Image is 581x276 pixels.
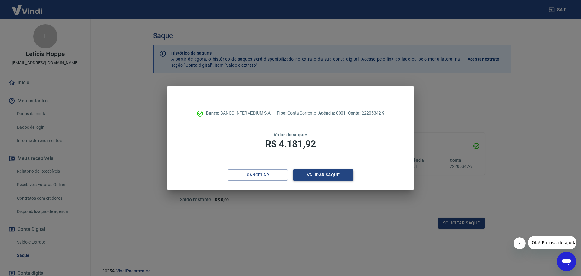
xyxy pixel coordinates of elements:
[348,110,384,116] p: 22205342-9
[318,111,336,115] span: Agência:
[206,110,272,116] p: BANCO INTERMEDIUM S.A.
[206,111,220,115] span: Banco:
[277,110,316,116] p: Conta Corrente
[528,236,576,249] iframe: Mensagem da empresa
[274,132,307,138] span: Valor do saque:
[293,169,353,181] button: Validar saque
[557,252,576,271] iframe: Botão para abrir a janela de mensagens
[318,110,346,116] p: 0001
[348,111,362,115] span: Conta:
[265,138,316,150] span: R$ 4.181,92
[4,4,51,9] span: Olá! Precisa de ajuda?
[514,237,526,249] iframe: Fechar mensagem
[228,169,288,181] button: Cancelar
[277,111,287,115] span: Tipo:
